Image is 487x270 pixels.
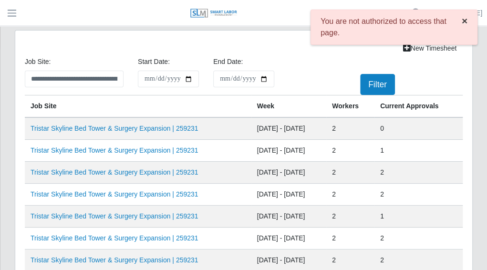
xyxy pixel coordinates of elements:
td: [DATE] - [DATE] [251,117,327,140]
td: [DATE] - [DATE] [251,140,327,162]
label: End Date: [213,57,243,67]
div: You are not authorized to access that page. [311,10,477,45]
button: Filter [360,74,395,95]
a: Tristar Skyline Bed Tower & Surgery Expansion | 259231 [31,146,198,154]
label: Start Date: [138,57,170,67]
img: SLM Logo [190,8,238,19]
td: [DATE] - [DATE] [251,162,327,184]
a: Tristar Skyline Bed Tower & Surgery Expansion | 259231 [31,212,198,220]
td: 2 [326,228,374,249]
a: [PERSON_NAME] [427,8,482,18]
td: [DATE] - [DATE] [251,206,327,228]
td: 2 [374,184,463,206]
th: Week [251,95,327,118]
td: 2 [326,117,374,140]
td: [DATE] - [DATE] [251,184,327,206]
a: Tristar Skyline Bed Tower & Surgery Expansion | 259231 [31,168,198,176]
a: Tristar Skyline Bed Tower & Surgery Expansion | 259231 [31,234,198,242]
th: Current Approvals [374,95,463,118]
td: [DATE] - [DATE] [251,228,327,249]
a: Tristar Skyline Bed Tower & Surgery Expansion | 259231 [31,125,198,132]
th: Workers [326,95,374,118]
td: 0 [374,117,463,140]
a: Tristar Skyline Bed Tower & Surgery Expansion | 259231 [31,256,198,264]
td: 2 [326,162,374,184]
td: 2 [326,184,374,206]
td: 2 [326,206,374,228]
td: 2 [326,140,374,162]
td: 1 [374,140,463,162]
td: 2 [374,162,463,184]
td: 1 [374,206,463,228]
td: 2 [374,228,463,249]
th: job site [25,95,251,118]
label: job site: [25,57,51,67]
a: Tristar Skyline Bed Tower & Surgery Expansion | 259231 [31,190,198,198]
